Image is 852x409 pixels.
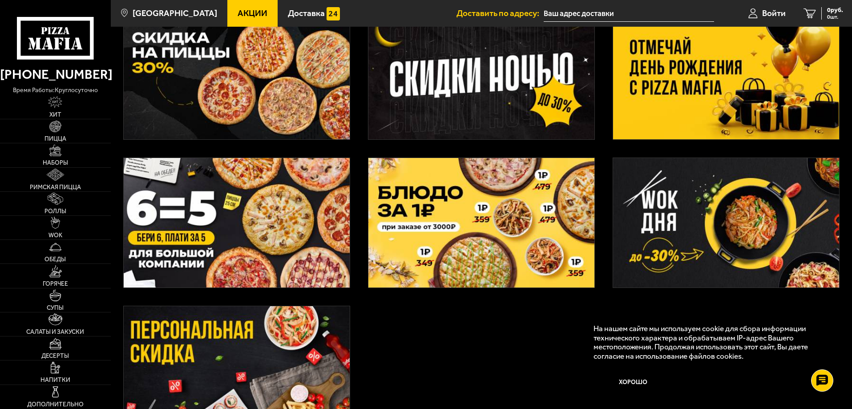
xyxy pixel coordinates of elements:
[41,353,69,359] span: Десерты
[827,14,843,20] span: 0 шт.
[594,324,826,361] p: На нашем сайте мы используем cookie для сбора информации технического характера и обрабатываем IP...
[43,160,68,166] span: Наборы
[44,208,66,215] span: Роллы
[544,5,714,22] input: Ваш адрес доставки
[133,9,217,17] span: [GEOGRAPHIC_DATA]
[827,7,843,13] span: 0 руб.
[762,9,786,17] span: Войти
[327,7,340,20] img: 15daf4d41897b9f0e9f617042186c801.svg
[48,232,62,239] span: WOK
[44,136,66,142] span: Пицца
[456,9,544,17] span: Доставить по адресу:
[26,329,84,335] span: Салаты и закуски
[288,9,325,17] span: Доставка
[43,281,68,287] span: Горячее
[238,9,267,17] span: Акции
[44,256,66,263] span: Обеды
[47,305,64,311] span: Супы
[27,401,84,408] span: Дополнительно
[49,112,61,118] span: Хит
[594,369,674,396] button: Хорошо
[40,377,70,383] span: Напитки
[30,184,81,190] span: Римская пицца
